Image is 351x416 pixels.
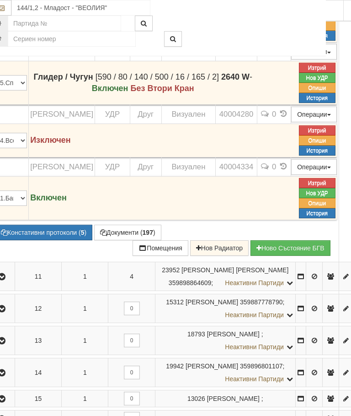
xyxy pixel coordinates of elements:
button: История [299,93,335,103]
span: История на забележките [260,162,272,171]
span: История на показанията [278,162,288,171]
button: Изтрий [299,125,335,135]
span: Неактивни Партиди [225,279,284,286]
span: [PERSON_NAME] [186,362,238,370]
td: Друг [130,157,161,177]
strong: Глидер / Чугун [33,72,93,81]
span: Партида № [166,298,184,306]
td: УДР [95,157,130,177]
button: Опиши [299,198,335,208]
span: [PERSON_NAME] [186,298,238,306]
span: История на показанията [278,109,288,118]
span: Неактивни Партиди [225,311,284,319]
td: 14 [15,358,61,387]
input: Сериен номер [8,31,136,47]
b: 197 [143,229,153,236]
button: Опиши [299,83,335,93]
span: 359896801107 [240,362,282,370]
button: Нов Радиатор [190,240,249,256]
button: Документи (197) [94,225,161,240]
span: [PERSON_NAME] [207,330,260,338]
strong: Изключен [30,135,71,145]
button: Операции [291,159,337,175]
span: История на забележките [260,109,272,118]
button: Изтрий [299,63,335,73]
span: [590 / 80 / 140 / 500 / 16 / 165 / 2] [96,72,219,81]
span: 0 [272,162,276,171]
td: 12 [15,294,61,323]
td: 40004334 [216,157,257,177]
span: 4 [130,273,133,280]
td: УДР [95,105,130,124]
strong: Включен [30,193,67,202]
strong: 2640 W [221,72,250,81]
td: Визуален [161,157,215,177]
td: 1 [62,294,108,323]
span: Неактивни Партиди [225,375,284,383]
button: Нов УДР [299,73,335,83]
b: 5 [81,229,85,236]
td: Визуален [161,105,215,124]
span: Неактивни Партиди [225,343,284,351]
span: - [221,72,252,81]
td: 1 [62,390,108,407]
span: [PERSON_NAME] [30,162,93,171]
td: 1 [62,358,108,387]
button: Новo Състояние БГВ [250,240,330,256]
span: 0 [272,110,276,119]
td: Друг [130,105,161,124]
strong: Без Втори Кран [130,84,194,93]
td: ; [155,390,295,407]
td: 1 [62,262,108,291]
span: [PERSON_NAME] [PERSON_NAME] [181,266,288,274]
button: История [299,146,335,156]
button: Операции [291,107,337,122]
span: Партида № [187,395,205,402]
strong: Включен [92,84,128,93]
span: Партида № [166,362,184,370]
span: 359898864609 [169,279,211,286]
button: Нов УДР [299,188,335,198]
span: Партида № [187,330,205,338]
td: 11 [15,262,61,291]
td: ; [155,326,295,355]
span: 359887778790 [240,298,282,306]
input: Партида № [8,16,121,31]
td: ; [155,294,295,323]
td: 1 [62,326,108,355]
span: [PERSON_NAME] [30,110,93,119]
button: Помещения [133,240,188,256]
td: 15 [15,390,61,407]
button: Опиши [299,135,335,146]
td: 13 [15,326,61,355]
button: Изтрий [299,178,335,188]
button: История [299,208,335,218]
td: ; [155,358,295,387]
span: [PERSON_NAME] [207,395,260,402]
td: 40004280 [216,105,257,124]
span: Партида № [162,266,180,274]
td: ; [155,262,295,291]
